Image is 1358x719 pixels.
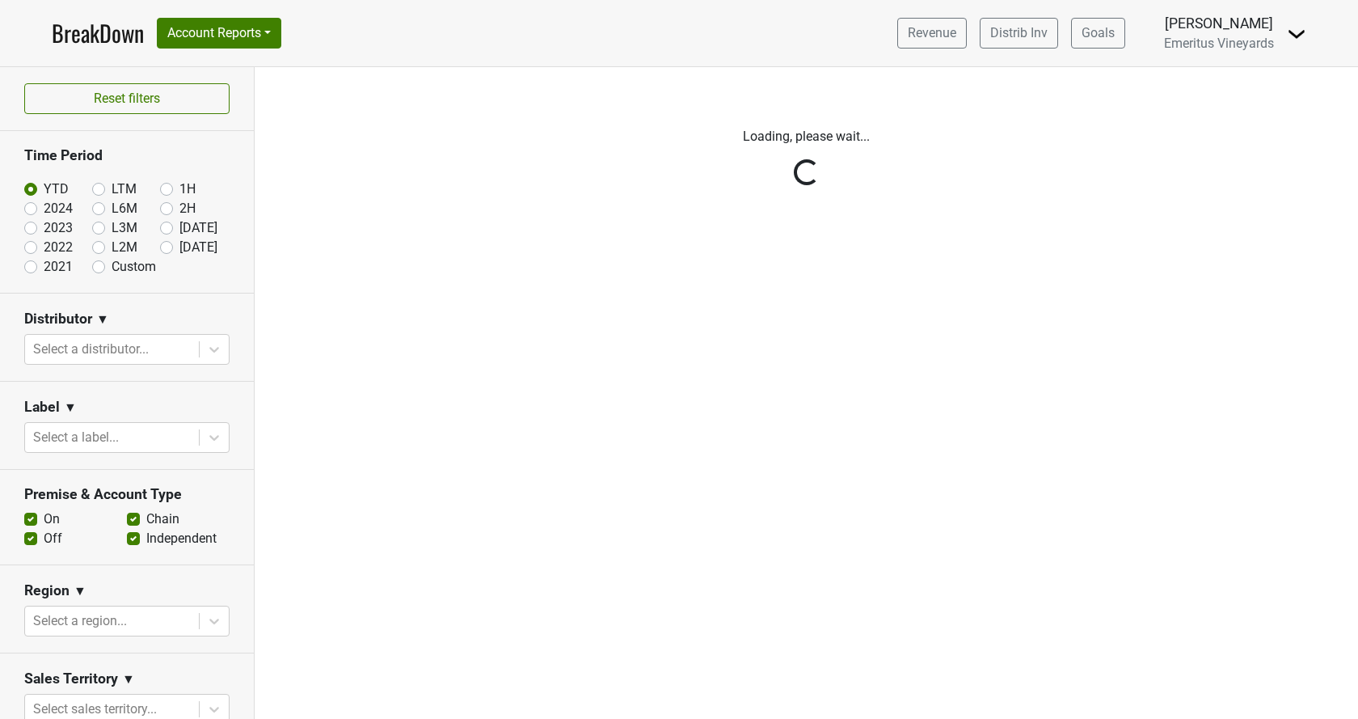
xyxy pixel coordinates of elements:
[1164,13,1274,34] div: [PERSON_NAME]
[358,127,1255,146] p: Loading, please wait...
[157,18,281,49] button: Account Reports
[1287,24,1306,44] img: Dropdown Menu
[1071,18,1125,49] a: Goals
[980,18,1058,49] a: Distrib Inv
[52,16,144,50] a: BreakDown
[897,18,967,49] a: Revenue
[1164,36,1274,51] span: Emeritus Vineyards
